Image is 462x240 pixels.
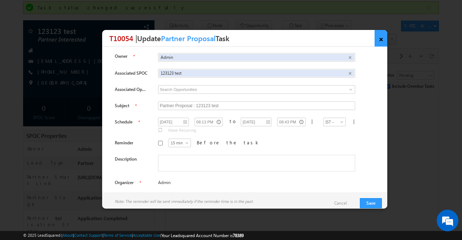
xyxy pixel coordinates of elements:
textarea: Type your message and hit 'Enter' [9,67,132,181]
span: 15 min [169,140,191,146]
a: 15 min [169,139,191,147]
label: Associated Opportunity [115,86,148,93]
span: © 2025 LeadSquared | | | | | [23,232,244,239]
a: Cancel [334,200,354,206]
label: Description [115,156,137,162]
div: Chat with us now [38,38,121,47]
label: Reminder [115,140,133,146]
a: Contact Support [74,233,103,237]
a: Show All Items [345,86,354,93]
a: Terms of Service [104,233,132,237]
span: × [348,70,352,77]
span: 123123 test [161,70,337,76]
div: to [230,118,233,125]
div: only new tasks can be made recurring [158,126,196,134]
em: Start Chat [98,187,131,197]
span: Make Recurring [168,127,196,132]
h3: Update Task [109,30,387,46]
span: Note: The reminder will be sent immediately if the reminder time is in the past. [115,198,253,205]
span: Partner Proposal [161,30,215,46]
label: Subject [115,102,129,109]
label: Before the task [197,139,260,146]
a: About [62,233,73,237]
span: Admin [158,179,304,186]
a: Acceptable Use [133,233,160,237]
button: Save [360,198,382,208]
input: Search Opportunities [158,85,355,94]
label: Schedule [115,119,132,125]
a: × [375,30,387,47]
span: 78389 [233,233,244,238]
span: T10054 [109,33,133,43]
div: Minimize live chat window [118,4,136,21]
label: Owner [115,53,127,60]
span: | [135,32,137,43]
span: | [311,118,316,124]
label: Associated SPOC [115,70,147,77]
span: × [348,54,352,61]
span: IST - (GMT+05:30) [GEOGRAPHIC_DATA], [GEOGRAPHIC_DATA], [GEOGRAPHIC_DATA], [GEOGRAPHIC_DATA] [324,119,337,158]
span: Admin [161,54,337,60]
span: | [353,118,358,124]
label: Organizer [115,179,134,186]
span: Your Leadsquared Account Number is [161,233,244,238]
a: IST - (GMT+05:30) [GEOGRAPHIC_DATA], [GEOGRAPHIC_DATA], [GEOGRAPHIC_DATA], [GEOGRAPHIC_DATA] [323,118,346,126]
img: d_60004797649_company_0_60004797649 [12,38,30,47]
